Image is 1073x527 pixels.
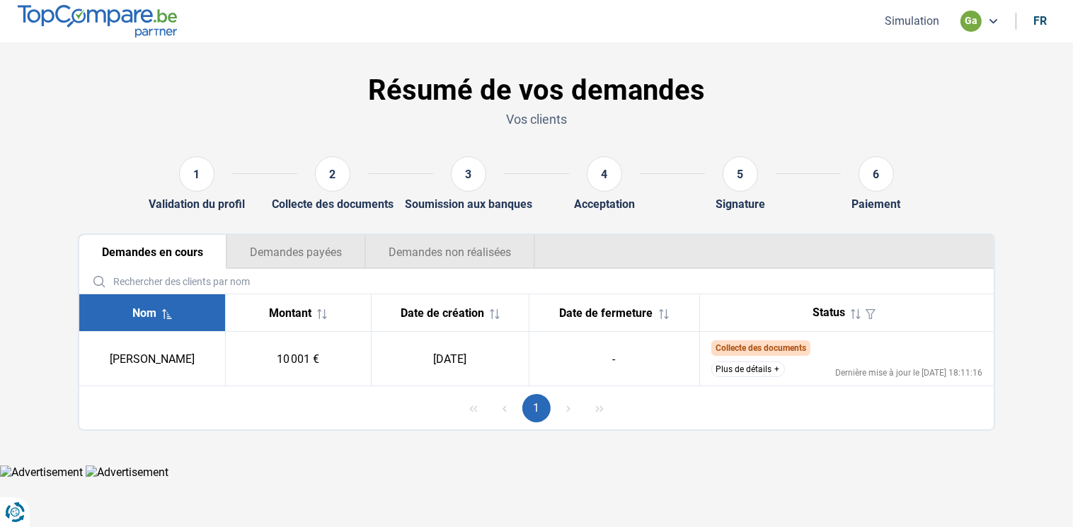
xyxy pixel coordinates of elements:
span: Nom [132,306,156,320]
div: fr [1033,14,1047,28]
button: Previous Page [490,394,519,422]
span: Montant [269,306,311,320]
button: Simulation [880,13,943,28]
button: Next Page [554,394,583,422]
p: Vos clients [78,110,995,128]
td: [DATE] [371,332,529,386]
div: ga [960,11,982,32]
div: Collecte des documents [272,197,394,211]
div: 4 [587,156,622,192]
div: Paiement [852,197,901,211]
button: Demandes en cours [79,235,226,269]
div: 6 [859,156,894,192]
button: Demandes non réalisées [365,235,535,269]
button: Plus de détails [711,361,785,377]
img: TopCompare.be [18,5,177,37]
button: Page 1 [522,394,551,422]
div: Acceptation [574,197,635,211]
span: Status [813,306,845,320]
div: Signature [716,197,765,211]
span: Date de fermeture [560,306,653,320]
button: First Page [459,394,488,422]
img: Advertisement [86,465,168,479]
h1: Résumé de vos demandes [78,74,995,108]
div: Validation du profil [149,197,245,211]
input: Rechercher des clients par nom [85,269,988,294]
div: 3 [451,156,486,192]
td: [PERSON_NAME] [79,332,225,386]
div: 2 [315,156,350,192]
div: Dernière mise à jour le [DATE] 18:11:16 [835,369,982,377]
button: Demandes payées [226,235,365,269]
div: 1 [179,156,214,192]
td: 10 001 € [225,332,371,386]
span: Date de création [401,306,484,320]
span: Collecte des documents [716,343,806,353]
td: - [529,332,699,386]
button: Last Page [585,394,614,422]
div: Soumission aux banques [405,197,532,211]
div: 5 [723,156,758,192]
